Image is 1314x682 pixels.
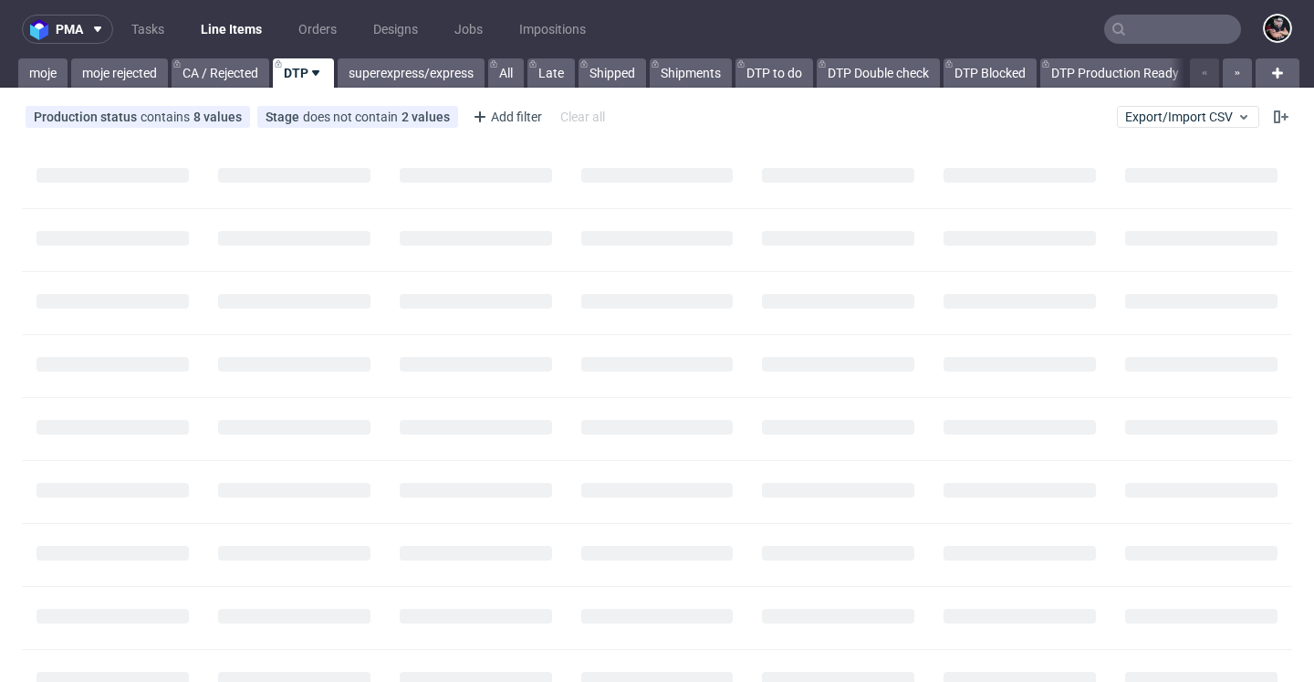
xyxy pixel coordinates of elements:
a: DTP [273,58,334,88]
a: Tasks [120,15,175,44]
span: Production status [34,110,141,124]
a: Impositions [508,15,597,44]
span: pma [56,23,83,36]
a: superexpress/express [338,58,485,88]
a: DTP Double check [817,58,940,88]
img: Sylwia Święćkowska [1265,16,1290,41]
div: Add filter [465,102,546,131]
a: All [488,58,524,88]
a: CA / Rejected [172,58,269,88]
a: Designs [362,15,429,44]
img: logo [30,19,56,40]
span: does not contain [303,110,401,124]
a: Late [527,58,575,88]
a: DTP Blocked [944,58,1037,88]
span: contains [141,110,193,124]
div: Clear all [557,104,609,130]
a: Shipments [650,58,732,88]
a: Shipped [579,58,646,88]
div: 8 values [193,110,242,124]
a: Orders [287,15,348,44]
a: Jobs [443,15,494,44]
button: pma [22,15,113,44]
span: Stage [266,110,303,124]
span: Export/Import CSV [1125,110,1251,124]
a: DTP to do [735,58,813,88]
div: 2 values [401,110,450,124]
a: DTP Production Ready [1040,58,1190,88]
a: moje [18,58,68,88]
a: moje rejected [71,58,168,88]
button: Export/Import CSV [1117,106,1259,128]
a: Line Items [190,15,273,44]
